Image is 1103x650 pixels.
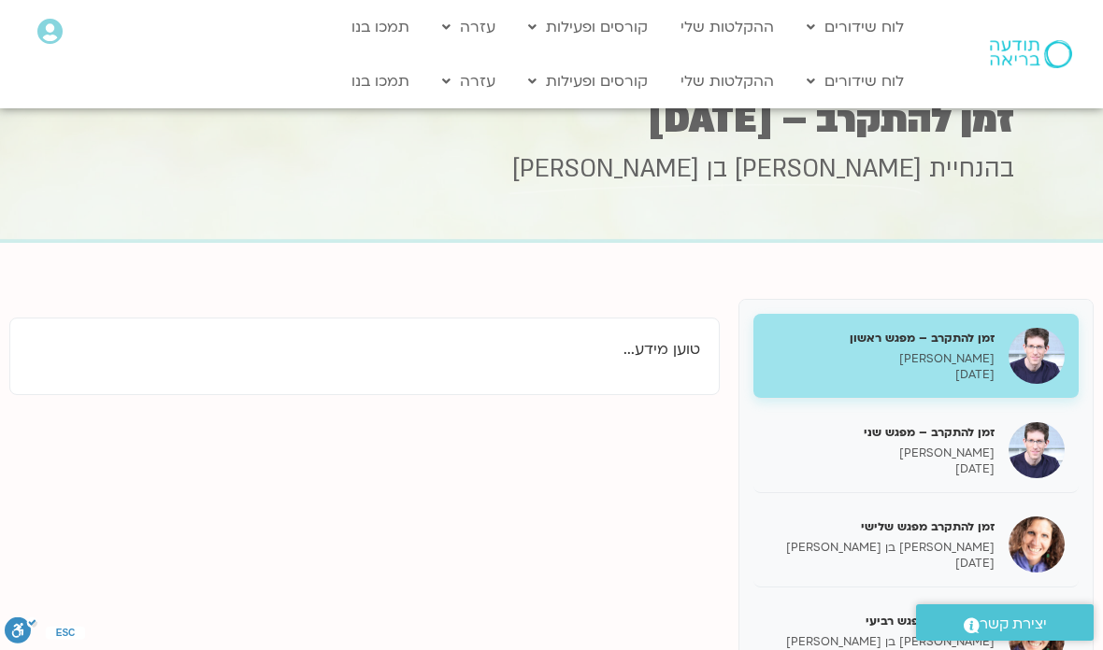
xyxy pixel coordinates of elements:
[342,64,419,99] a: תמכו בנו
[29,337,700,362] p: טוען מידע...
[980,612,1047,637] span: יצירת קשר
[767,540,995,556] p: [PERSON_NAME] בן [PERSON_NAME]
[797,9,913,45] a: לוח שידורים
[767,351,995,367] p: [PERSON_NAME]
[929,152,1014,186] span: בהנחיית
[767,424,995,441] h5: זמן להתקרב – מפגש שני
[519,64,657,99] a: קורסים ופעילות
[433,64,505,99] a: עזרה
[767,461,995,477] p: [DATE]
[767,367,995,383] p: [DATE]
[671,9,783,45] a: ההקלטות שלי
[767,518,995,535] h5: זמן להתקרב מפגש שלישי
[671,64,783,99] a: ההקלטות שלי
[1009,422,1065,478] img: זמן להתקרב – מפגש שני
[797,64,913,99] a: לוח שידורים
[767,445,995,461] p: [PERSON_NAME]
[519,9,657,45] a: קורסים ופעילות
[916,604,1094,641] a: יצירת קשר
[767,634,995,650] p: [PERSON_NAME] בן [PERSON_NAME]
[990,40,1072,68] img: תודעה בריאה
[433,9,505,45] a: עזרה
[89,102,1014,138] h1: זמן להתקרב – [DATE]
[342,9,419,45] a: תמכו בנו
[1009,516,1065,572] img: זמן להתקרב מפגש שלישי
[767,330,995,346] h5: זמן להתקרב – מפגש ראשון
[1009,328,1065,384] img: זמן להתקרב – מפגש ראשון
[767,613,995,629] h5: זמן להתקרב מפגש רביעי
[767,556,995,572] p: [DATE]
